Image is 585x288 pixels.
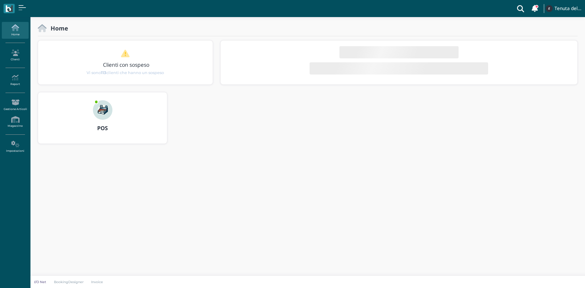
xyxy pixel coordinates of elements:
iframe: Help widget launcher [542,269,580,283]
a: Clienti con sospeso Vi sono113clienti che hanno un sospeso [50,49,201,76]
h2: Home [47,25,68,31]
h4: Tenuta del Barco [555,6,581,11]
a: Gestione Articoli [2,97,28,113]
img: logo [5,5,12,12]
a: Clienti [2,47,28,64]
a: Report [2,72,28,89]
span: Vi sono clienti che hanno un sospeso [87,70,164,76]
h3: Clienti con sospeso [51,62,202,68]
a: ... Tenuta del Barco [545,1,581,16]
a: ... POS [38,92,167,151]
div: 1 / 1 [38,41,213,84]
img: ... [93,100,112,120]
b: POS [97,124,108,132]
a: Magazzino [2,114,28,130]
a: Home [2,22,28,39]
img: ... [546,5,552,12]
a: Impostazioni [2,138,28,155]
b: 113 [101,70,106,75]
